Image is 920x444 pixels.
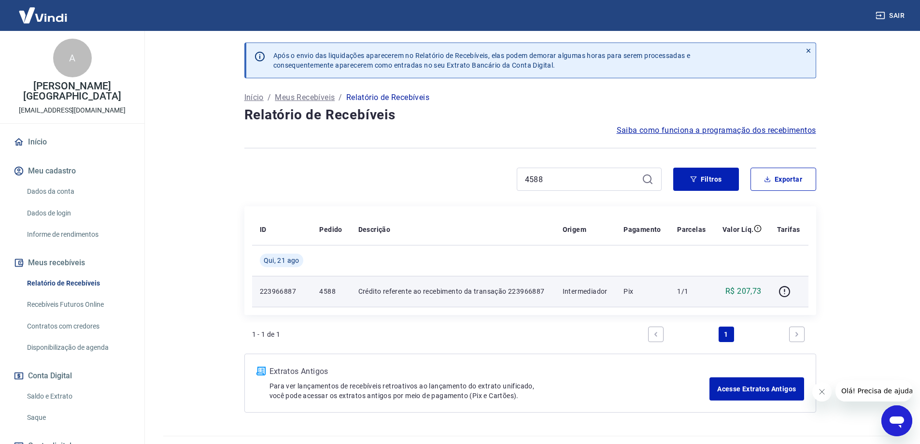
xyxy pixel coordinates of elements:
[273,51,691,70] p: Após o envio das liquidações aparecerem no Relatório de Recebíveis, elas podem demorar algumas ho...
[275,92,335,103] a: Meus Recebíveis
[260,225,267,234] p: ID
[719,327,734,342] a: Page 1 is your current page
[644,323,808,346] ul: Pagination
[563,225,586,234] p: Origem
[777,225,800,234] p: Tarifas
[725,286,762,297] p: R$ 207,73
[346,92,429,103] p: Relatório de Recebíveis
[256,367,266,375] img: ícone
[23,295,133,315] a: Recebíveis Futuros Online
[673,168,739,191] button: Filtros
[722,225,754,234] p: Valor Líq.
[835,380,912,401] iframe: Mensagem da empresa
[23,408,133,428] a: Saque
[12,252,133,273] button: Meus recebíveis
[6,7,81,14] span: Olá! Precisa de ajuda?
[709,377,804,401] a: Acesse Extratos Antigos
[23,182,133,201] a: Dados da conta
[23,225,133,244] a: Informe de rendimentos
[268,92,271,103] p: /
[19,105,126,115] p: [EMAIL_ADDRESS][DOMAIN_NAME]
[12,365,133,387] button: Conta Digital
[677,225,706,234] p: Parcelas
[750,168,816,191] button: Exportar
[264,256,299,265] span: Qui, 21 ago
[358,225,391,234] p: Descrição
[244,92,264,103] a: Início
[339,92,342,103] p: /
[12,0,74,30] img: Vindi
[881,405,912,436] iframe: Botão para abrir a janela de mensagens
[252,329,281,339] p: 1 - 1 de 1
[23,387,133,406] a: Saldo e Extrato
[677,286,706,296] p: 1/1
[617,125,816,136] a: Saiba como funciona a programação dos recebimentos
[563,286,609,296] p: Intermediador
[269,366,710,377] p: Extratos Antigos
[525,172,638,186] input: Busque pelo número do pedido
[260,286,304,296] p: 223966887
[319,225,342,234] p: Pedido
[23,316,133,336] a: Contratos com credores
[358,286,547,296] p: Crédito referente ao recebimento da transação 223966887
[623,225,661,234] p: Pagamento
[12,160,133,182] button: Meu cadastro
[319,286,342,296] p: 4588
[23,203,133,223] a: Dados de login
[53,39,92,77] div: A
[12,131,133,153] a: Início
[789,327,805,342] a: Next page
[269,381,710,401] p: Para ver lançamentos de recebíveis retroativos ao lançamento do extrato unificado, você pode aces...
[244,105,816,125] h4: Relatório de Recebíveis
[812,382,832,401] iframe: Fechar mensagem
[874,7,908,25] button: Sair
[23,273,133,293] a: Relatório de Recebíveis
[8,81,137,101] p: [PERSON_NAME] [GEOGRAPHIC_DATA]
[648,327,664,342] a: Previous page
[623,286,662,296] p: Pix
[23,338,133,358] a: Disponibilização de agenda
